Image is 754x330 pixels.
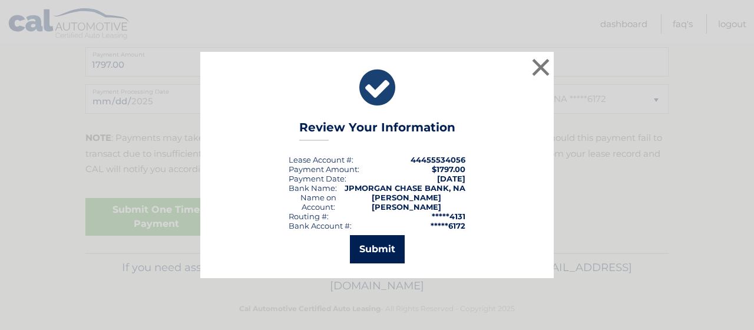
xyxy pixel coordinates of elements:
h3: Review Your Information [299,120,455,141]
strong: [PERSON_NAME] [PERSON_NAME] [372,193,441,212]
div: Routing #: [289,212,329,221]
strong: 44455534056 [411,155,465,164]
span: Payment Date [289,174,345,183]
div: Bank Name: [289,183,337,193]
div: Name on Account: [289,193,348,212]
strong: JPMORGAN CHASE BANK, NA [345,183,465,193]
div: : [289,174,346,183]
div: Lease Account #: [289,155,353,164]
div: Payment Amount: [289,164,359,174]
button: Submit [350,235,405,263]
div: Bank Account #: [289,221,352,230]
span: [DATE] [437,174,465,183]
button: × [529,55,553,79]
span: $1797.00 [432,164,465,174]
